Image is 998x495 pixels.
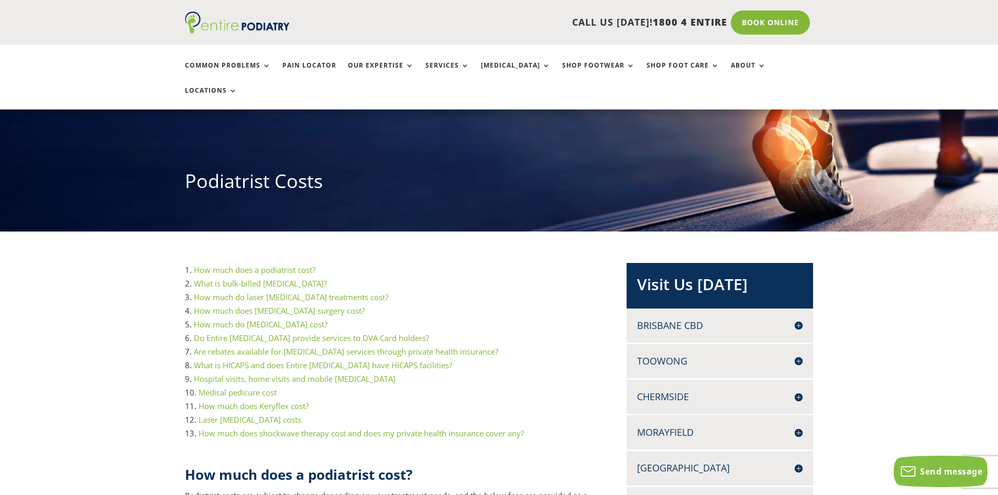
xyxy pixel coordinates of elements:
a: Do Entire [MEDICAL_DATA] provide services to DVA Card holders? [194,333,429,343]
p: CALL US [DATE]! [330,16,727,29]
span: 1800 4 ENTIRE [653,16,727,28]
a: Our Expertise [348,62,414,84]
h4: Chermside [637,390,803,403]
h4: Morayfield [637,426,803,439]
a: How much does shockwave therapy cost and does my private health insurance cover any? [199,428,524,438]
a: Entire Podiatry [185,25,290,36]
a: Book Online [731,10,810,35]
a: How much do laser [MEDICAL_DATA] treatments cost? [194,292,388,302]
a: Laser [MEDICAL_DATA] costs [199,414,301,425]
h4: Brisbane CBD [637,319,803,332]
h2: Visit Us [DATE] [637,273,803,301]
a: About [731,62,766,84]
a: Are rebates available for [MEDICAL_DATA] services through private health insurance? [194,346,498,357]
a: Hospital visits, home visits and mobile [MEDICAL_DATA] [194,373,396,384]
a: How much do [MEDICAL_DATA] cost? [194,319,327,329]
a: What is HICAPS and does Entire [MEDICAL_DATA] have HICAPS facilities? [194,360,452,370]
a: Pain Locator [282,62,336,84]
a: [MEDICAL_DATA] [481,62,551,84]
h4: Toowong [637,355,803,368]
a: How much does Keryflex cost? [199,401,309,411]
h4: [GEOGRAPHIC_DATA] [637,461,803,475]
img: logo (1) [185,12,290,34]
a: Shop Footwear [562,62,635,84]
a: Services [425,62,469,84]
a: Locations [185,87,237,109]
a: Common Problems [185,62,271,84]
a: How much does [MEDICAL_DATA] surgery cost? [194,305,365,316]
a: What is bulk-billed [MEDICAL_DATA]? [194,278,327,289]
button: Send message [894,456,988,487]
a: How much does a podiatrist cost? [194,265,315,275]
h1: Podiatrist Costs [185,168,814,200]
a: Shop Foot Care [646,62,719,84]
span: Send message [920,466,982,477]
a: Medical pedicure cost [199,387,277,398]
strong: How much does a podiatrist cost? [185,465,412,484]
